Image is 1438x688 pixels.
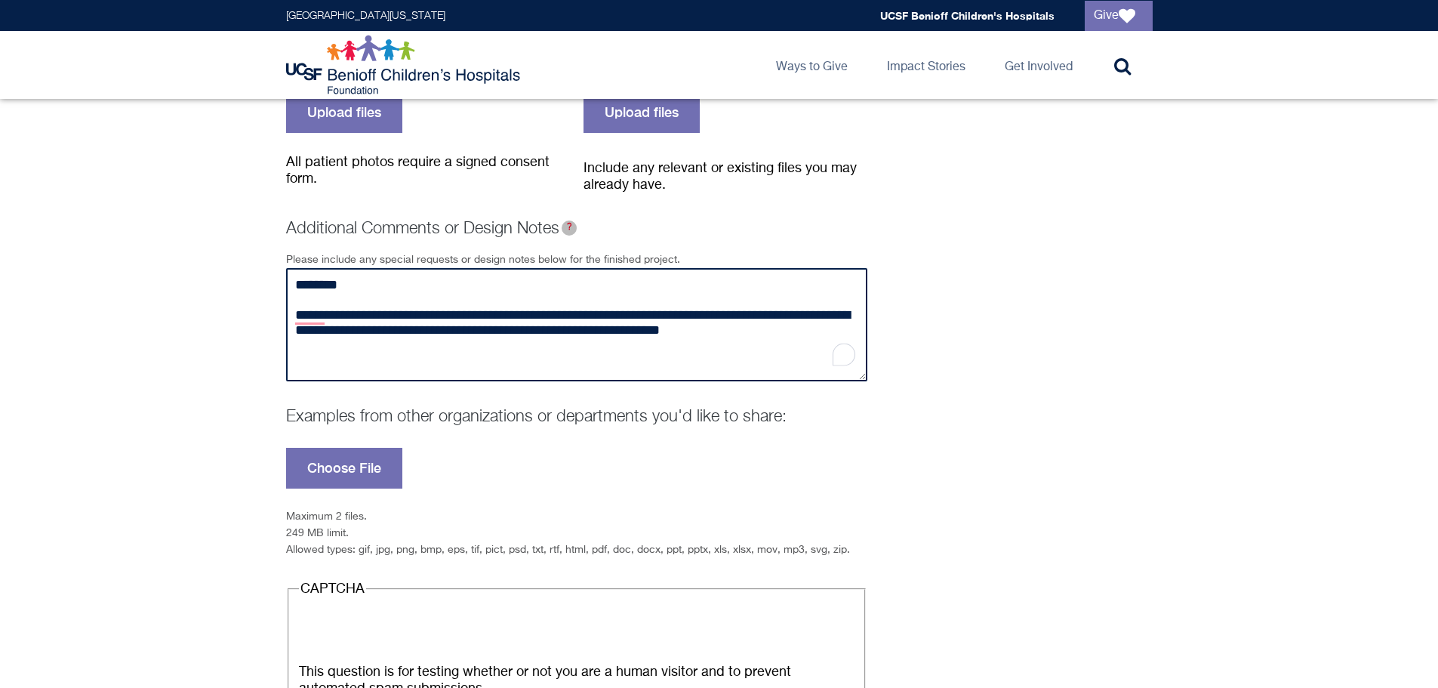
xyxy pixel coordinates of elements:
[562,221,577,236] span: Examples
[567,223,571,232] span: ?
[286,11,445,21] a: [GEOGRAPHIC_DATA][US_STATE]
[299,602,527,659] iframe: Widget containing checkbox for hCaptcha security challenge
[875,31,978,99] a: Impact Stories
[286,154,570,187] div: All patient photos require a signed consent form.
[993,31,1085,99] a: Get Involved
[1085,1,1153,31] a: Give
[299,581,366,597] legend: CAPTCHA
[584,160,867,193] div: Include any relevant or existing files you may already have.
[286,268,867,381] textarea: To enrich screen reader interactions, please activate Accessibility in Grammarly extension settings
[286,448,402,489] label: Choose File
[286,251,867,268] div: Please include any special requests or design notes below for the finished project.
[286,409,787,425] label: Examples from other organizations or departments you'd like to share:
[584,92,700,133] label: Upload files
[286,92,402,133] label: Upload files
[286,35,524,95] img: Logo for UCSF Benioff Children's Hospitals Foundation
[764,31,860,99] a: Ways to Give
[286,508,867,558] div: Maximum 2 files. 249 MB limit. Allowed types: gif, jpg, png, bmp, eps, tif, pict, psd, txt, rtf, ...
[286,221,580,237] label: Additional Comments or Design Notes
[880,9,1055,22] a: UCSF Benioff Children's Hospitals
